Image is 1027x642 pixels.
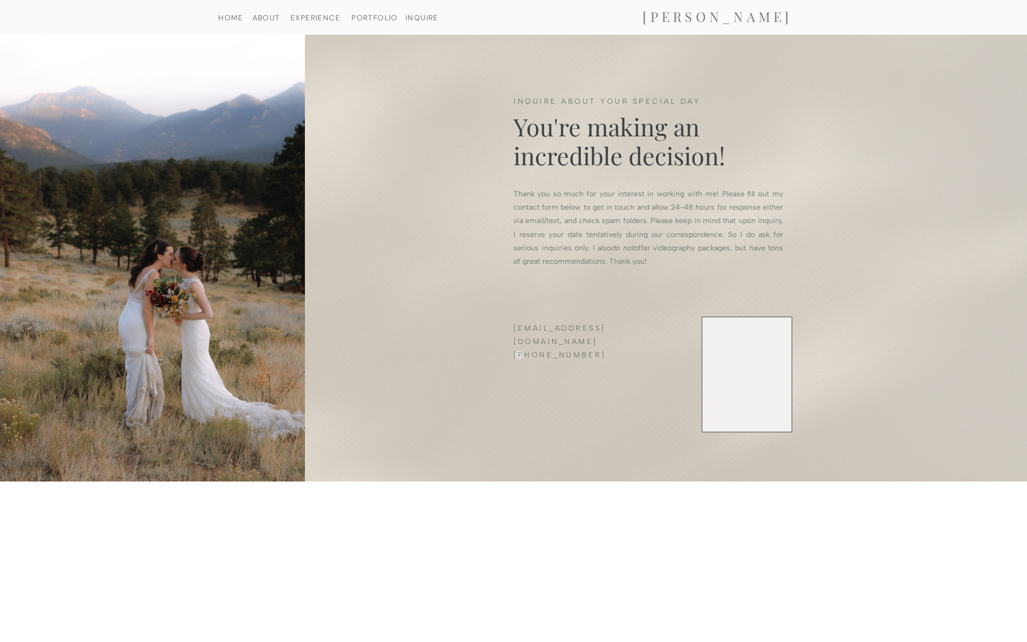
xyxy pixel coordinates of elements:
h1: You're making an incredible decision! [513,112,783,172]
a: EXPERIENCE [288,14,343,21]
p: Thank you so much for your interest in working with me! Please fill out my contact form below to ... [513,187,783,277]
a: INQUIRE [402,14,442,21]
a: PORTFOLIO [347,14,402,21]
h2: INQUIRE ABOUT YOUR SPECIAL DAY [513,95,702,106]
div: [EMAIL_ADDRESS][DOMAIN_NAME] [PHONE_NUMBER] [513,322,623,333]
a: HOME [203,14,258,21]
a: [PERSON_NAME] [610,9,825,26]
a: ABOUT [239,14,294,21]
i: do not [611,243,634,253]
